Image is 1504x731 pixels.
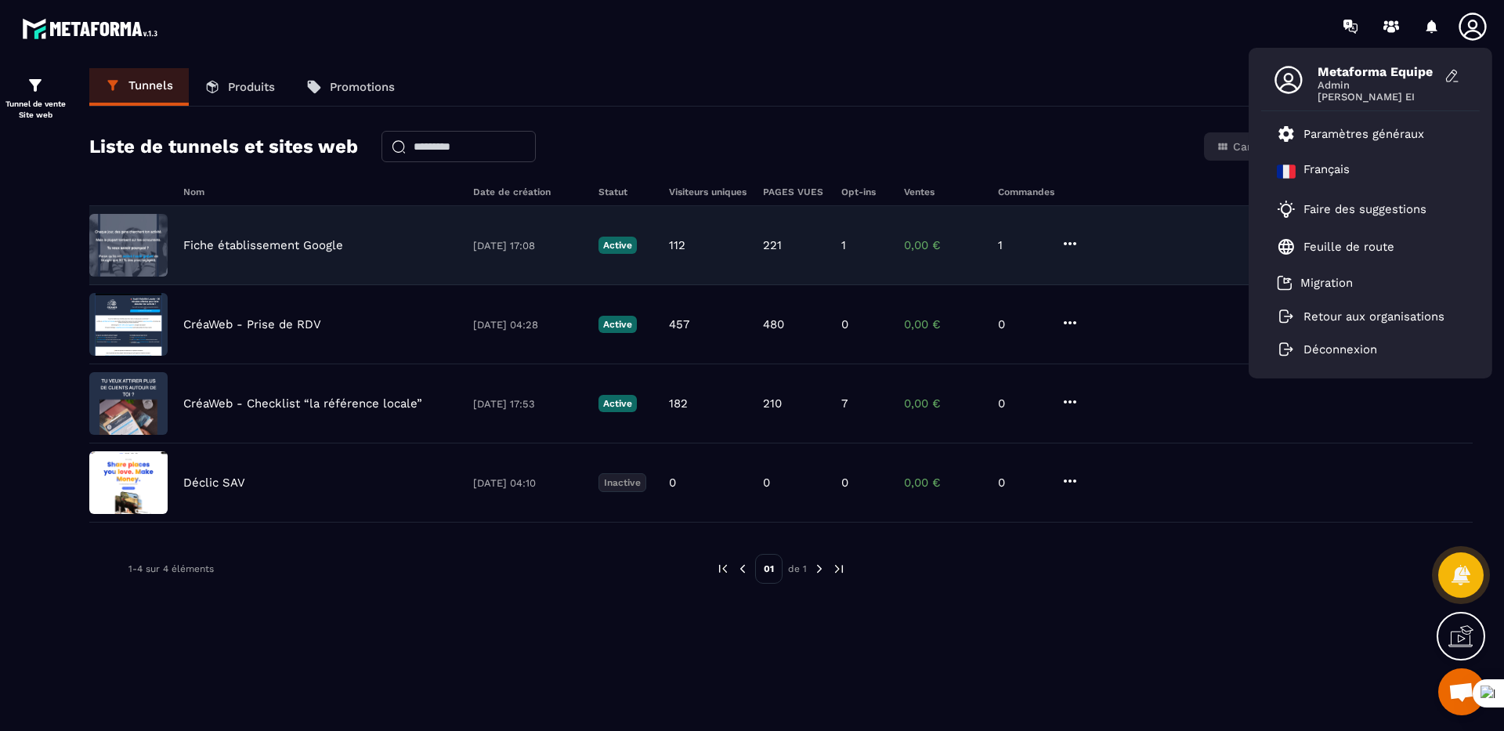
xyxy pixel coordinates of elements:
[1233,140,1263,153] span: Carte
[1207,136,1272,157] button: Carte
[841,186,888,197] h6: Opt-ins
[330,80,395,94] p: Promotions
[4,64,67,132] a: formationformationTunnel de vente Site web
[598,316,637,333] p: Active
[1303,240,1394,254] p: Feuille de route
[473,319,583,331] p: [DATE] 04:28
[788,563,807,575] p: de 1
[228,80,275,94] p: Produits
[1300,276,1353,290] p: Migration
[669,317,689,331] p: 457
[1277,200,1444,219] a: Faire des suggestions
[1303,342,1377,356] p: Déconnexion
[904,396,982,411] p: 0,00 €
[1277,309,1444,324] a: Retour aux organisations
[904,317,982,331] p: 0,00 €
[1303,202,1426,216] p: Faire des suggestions
[4,99,67,121] p: Tunnel de vente Site web
[1318,64,1435,79] span: Metaforma Equipe
[763,396,782,411] p: 210
[89,293,168,356] img: image
[22,14,163,43] img: logo
[473,477,583,489] p: [DATE] 04:10
[598,395,637,412] p: Active
[89,131,358,162] h2: Liste de tunnels et sites web
[763,238,782,252] p: 221
[473,186,583,197] h6: Date de création
[598,237,637,254] p: Active
[841,238,846,252] p: 1
[89,451,168,514] img: image
[763,317,784,331] p: 480
[598,473,646,492] p: Inactive
[1277,237,1394,256] a: Feuille de route
[669,396,688,411] p: 182
[183,186,457,197] h6: Nom
[183,317,321,331] p: CréaWeb - Prise de RDV
[904,238,982,252] p: 0,00 €
[904,186,982,197] h6: Ventes
[669,238,685,252] p: 112
[128,78,173,92] p: Tunnels
[669,476,676,490] p: 0
[473,240,583,252] p: [DATE] 17:08
[763,476,770,490] p: 0
[812,562,826,576] img: next
[841,317,848,331] p: 0
[998,396,1045,411] p: 0
[598,186,653,197] h6: Statut
[128,563,214,574] p: 1-4 sur 4 éléments
[89,214,168,277] img: image
[716,562,730,576] img: prev
[1318,79,1435,91] span: Admin
[998,476,1045,490] p: 0
[763,186,826,197] h6: PAGES VUES
[89,372,168,435] img: image
[1303,162,1350,181] p: Français
[183,396,422,411] p: CréaWeb - Checklist “la référence locale”
[183,238,343,252] p: Fiche établissement Google
[832,562,846,576] img: next
[841,396,848,411] p: 7
[291,68,410,106] a: Promotions
[473,398,583,410] p: [DATE] 17:53
[1438,668,1485,715] div: Mở cuộc trò chuyện
[904,476,982,490] p: 0,00 €
[1277,125,1424,143] a: Paramètres généraux
[669,186,747,197] h6: Visiteurs uniques
[1318,91,1435,103] span: [PERSON_NAME] EI
[26,76,45,95] img: formation
[998,238,1045,252] p: 1
[189,68,291,106] a: Produits
[1303,309,1444,324] p: Retour aux organisations
[1303,127,1424,141] p: Paramètres généraux
[998,186,1054,197] h6: Commandes
[755,554,783,584] p: 01
[1277,275,1353,291] a: Migration
[183,476,245,490] p: Déclic SAV
[736,562,750,576] img: prev
[89,68,189,106] a: Tunnels
[998,317,1045,331] p: 0
[841,476,848,490] p: 0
